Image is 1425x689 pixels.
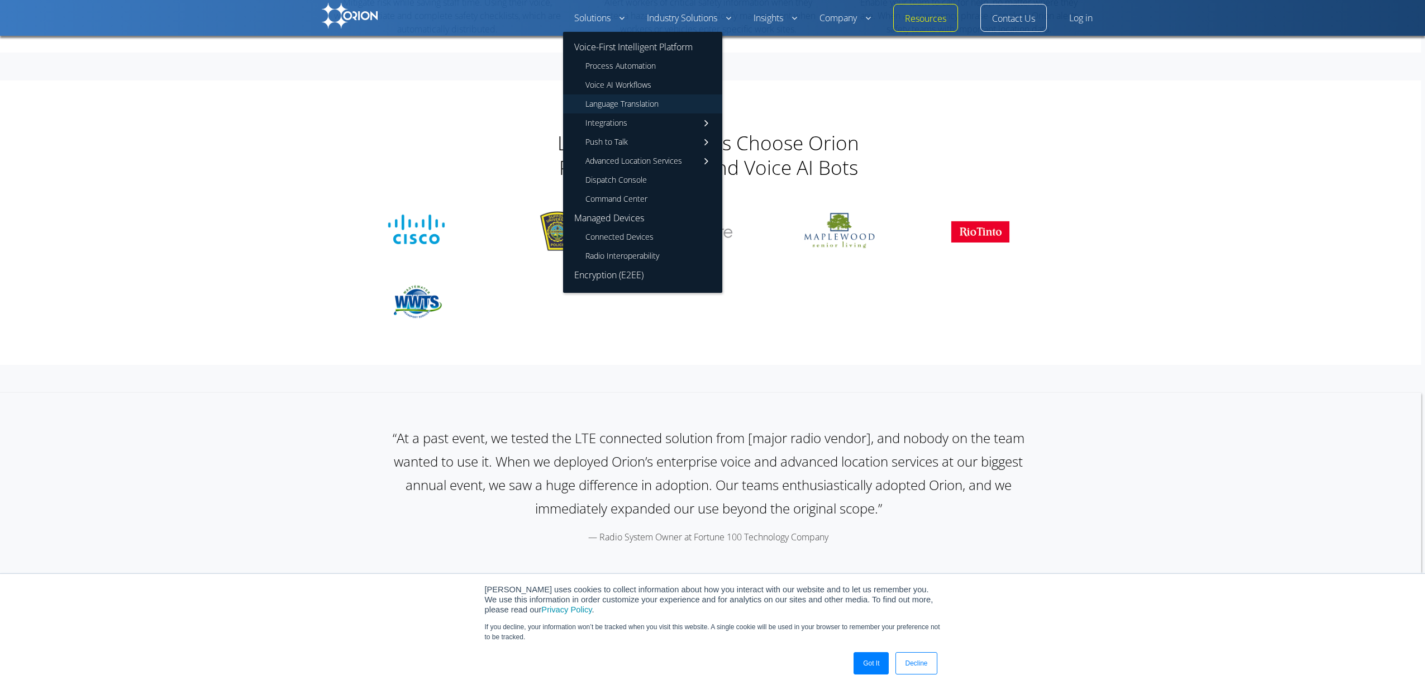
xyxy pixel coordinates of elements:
a: Contact Us [992,12,1035,26]
a: Managed Devices [563,208,722,227]
a: Voice AI Workflows [563,75,722,94]
p: If you decline, your information won’t be tracked when you visit this website. A single cookie wi... [485,622,941,642]
a: Privacy Policy [541,605,592,614]
div: “At a past event, we tested the LTE connected solution from [major radio vendor], and nobody on t... [373,426,1043,520]
img: Orion [322,3,378,28]
a: Process Automation [563,56,722,75]
a: Advanced Location Services [563,151,722,170]
a: Solutions [574,12,625,25]
a: Voice-First Intelligent Platform [563,32,722,56]
a: Company [819,12,871,25]
a: Industry Solutions [647,12,731,25]
a: Push to Talk [563,132,722,151]
a: Insights [754,12,797,25]
a: Dispatch Console [563,170,722,189]
h2: Leading Companies Choose Orion Push-to-Talk 2.0 and Voice AI Bots [541,131,876,180]
a: Integrations [563,113,722,132]
a: Got It [854,652,889,674]
span: [PERSON_NAME] uses cookies to collect information about how you interact with our website and to ... [485,585,933,614]
a: Command Center [563,189,722,208]
a: Log in [1069,12,1093,25]
a: Radio Interoperability [563,246,722,265]
a: Resources [905,12,946,26]
a: Connected Devices [563,227,722,246]
a: Decline [895,652,937,674]
a: Encryption (E2EE) [563,265,722,293]
iframe: Chat Widget [1224,559,1425,689]
a: Language Translation [563,94,722,113]
span: — Radio System Owner at Fortune 100 Technology Company [588,531,828,543]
